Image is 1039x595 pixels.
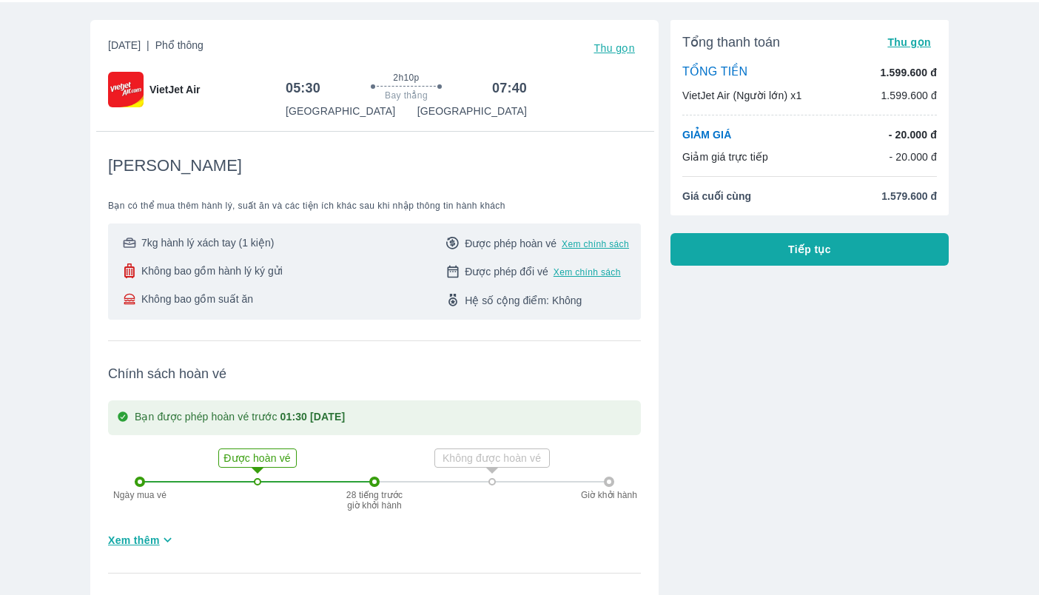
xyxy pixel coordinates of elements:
strong: 01:30 [DATE] [280,411,346,423]
p: Bạn được phép hoàn vé trước [135,409,345,426]
p: Không được hoàn vé [437,451,548,465]
button: Xem chính sách [554,266,621,278]
p: Ngày mua vé [107,490,173,500]
span: Phổ thông [155,39,204,51]
p: 1.599.600 đ [881,88,937,103]
p: [GEOGRAPHIC_DATA] [417,104,527,118]
button: Thu gọn [881,32,937,53]
span: [PERSON_NAME] [108,155,242,176]
span: VietJet Air [149,82,200,97]
span: Được phép đổi vé [465,264,548,279]
span: Không bao gồm suất ăn [141,292,253,306]
span: Thu gọn [887,36,931,48]
p: VietJet Air (Người lớn) x1 [682,88,801,103]
span: Tiếp tục [788,242,831,257]
p: Giờ khởi hành [576,490,642,500]
span: Hệ số cộng điểm: Không [465,293,582,308]
span: Giá cuối cùng [682,189,751,204]
h6: 05:30 [286,79,320,97]
p: [GEOGRAPHIC_DATA] [286,104,395,118]
h6: 07:40 [492,79,527,97]
span: Xem thêm [108,533,160,548]
p: GIẢM GIÁ [682,127,731,142]
p: 1.599.600 đ [881,65,937,80]
p: - 20.000 đ [889,127,937,142]
span: Thu gọn [594,42,635,54]
span: [DATE] [108,38,204,58]
span: | [147,39,149,51]
span: 7kg hành lý xách tay (1 kiện) [141,235,274,250]
button: Xem chính sách [562,238,629,250]
button: Xem thêm [102,528,181,552]
p: TỔNG TIỀN [682,64,747,81]
span: Bạn có thể mua thêm hành lý, suất ăn và các tiện ích khác sau khi nhập thông tin hành khách [108,200,641,212]
span: Tổng thanh toán [682,33,780,51]
span: Bay thẳng [385,90,428,101]
button: Thu gọn [588,38,641,58]
span: Không bao gồm hành lý ký gửi [141,263,283,278]
span: Được phép hoàn vé [465,236,557,251]
p: 28 tiếng trước giờ khởi hành [345,490,404,511]
span: Chính sách hoàn vé [108,365,641,383]
p: Giảm giá trực tiếp [682,149,768,164]
span: 2h10p [393,72,419,84]
span: 1.579.600 đ [881,189,937,204]
button: Tiếp tục [670,233,949,266]
p: Được hoàn vé [221,451,295,465]
p: - 20.000 đ [889,149,937,164]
